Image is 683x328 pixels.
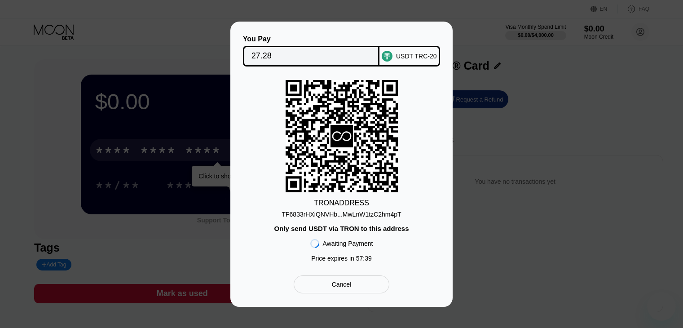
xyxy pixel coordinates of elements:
div: Awaiting Payment [323,240,373,247]
div: USDT TRC-20 [396,53,437,60]
div: Only send USDT via TRON to this address [274,225,409,232]
div: Price expires in [311,255,372,262]
span: 57 : 39 [356,255,372,262]
div: You Pay [243,35,380,43]
div: TF6833rHXiQNVHb...MwLnW1tzC2hm4pT [282,207,401,218]
iframe: Button to launch messaging window [647,292,676,321]
div: TF6833rHXiQNVHb...MwLnW1tzC2hm4pT [282,211,401,218]
div: Cancel [332,280,352,288]
div: Cancel [294,275,389,293]
div: You PayUSDT TRC-20 [244,35,439,66]
div: TRON ADDRESS [314,199,369,207]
